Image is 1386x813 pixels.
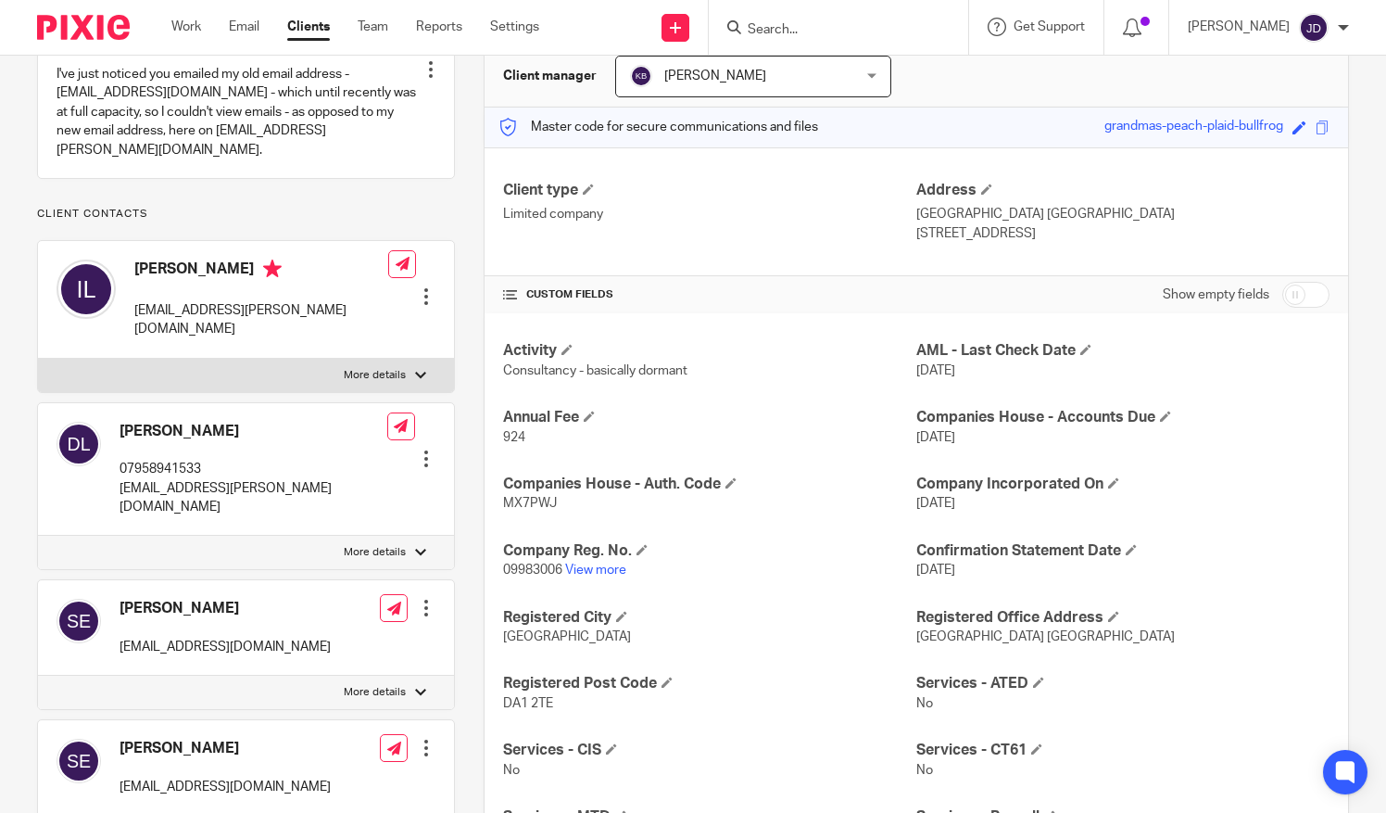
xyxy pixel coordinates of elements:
[120,479,387,517] p: [EMAIL_ADDRESS][PERSON_NAME][DOMAIN_NAME]
[503,431,525,444] span: 924
[916,608,1329,628] h4: Registered Office Address
[503,205,916,223] p: Limited company
[120,460,387,478] p: 07958941533
[916,674,1329,693] h4: Services - ATED
[916,408,1329,427] h4: Companies House - Accounts Due
[57,739,101,783] img: svg%3E
[664,70,766,83] span: [PERSON_NAME]
[503,630,631,643] span: [GEOGRAPHIC_DATA]
[503,364,687,377] span: Consultancy - basically dormant
[916,630,1175,643] span: [GEOGRAPHIC_DATA] [GEOGRAPHIC_DATA]
[134,260,388,283] h4: [PERSON_NAME]
[344,368,406,383] p: More details
[916,341,1329,361] h4: AML - Last Check Date
[503,67,597,85] h3: Client manager
[503,475,916,494] h4: Companies House - Auth. Code
[120,778,331,796] p: [EMAIL_ADDRESS][DOMAIN_NAME]
[916,541,1329,561] h4: Confirmation Statement Date
[37,15,130,40] img: Pixie
[287,18,330,36] a: Clients
[503,497,557,510] span: MX7PWJ
[1188,18,1290,36] p: [PERSON_NAME]
[503,697,553,710] span: DA1 2TE
[120,739,331,758] h4: [PERSON_NAME]
[1014,20,1085,33] span: Get Support
[344,685,406,700] p: More details
[503,181,916,200] h4: Client type
[57,422,101,466] img: svg%3E
[120,638,331,656] p: [EMAIL_ADDRESS][DOMAIN_NAME]
[503,287,916,302] h4: CUSTOM FIELDS
[503,674,916,693] h4: Registered Post Code
[503,741,916,760] h4: Services - CIS
[916,764,933,777] span: No
[916,475,1329,494] h4: Company Incorporated On
[263,260,282,278] i: Primary
[57,260,116,319] img: svg%3E
[1299,13,1329,43] img: svg%3E
[503,408,916,427] h4: Annual Fee
[134,301,388,339] p: [EMAIL_ADDRESS][PERSON_NAME][DOMAIN_NAME]
[498,118,818,136] p: Master code for secure communications and files
[916,497,955,510] span: [DATE]
[171,18,201,36] a: Work
[490,18,539,36] a: Settings
[916,224,1329,243] p: [STREET_ADDRESS]
[630,65,652,87] img: svg%3E
[1104,117,1283,138] div: grandmas-peach-plaid-bullfrog
[57,599,101,643] img: svg%3E
[746,22,913,39] input: Search
[120,599,331,618] h4: [PERSON_NAME]
[916,181,1329,200] h4: Address
[503,564,562,577] span: 09983006
[503,608,916,628] h4: Registered City
[503,341,916,361] h4: Activity
[229,18,259,36] a: Email
[916,741,1329,760] h4: Services - CT61
[503,541,916,561] h4: Company Reg. No.
[344,545,406,560] p: More details
[916,564,955,577] span: [DATE]
[916,431,955,444] span: [DATE]
[916,364,955,377] span: [DATE]
[1163,286,1269,304] label: Show empty fields
[503,764,520,777] span: No
[37,207,455,222] p: Client contacts
[565,564,626,577] a: View more
[916,697,933,710] span: No
[358,18,388,36] a: Team
[916,205,1329,223] p: [GEOGRAPHIC_DATA] [GEOGRAPHIC_DATA]
[120,422,387,441] h4: [PERSON_NAME]
[416,18,462,36] a: Reports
